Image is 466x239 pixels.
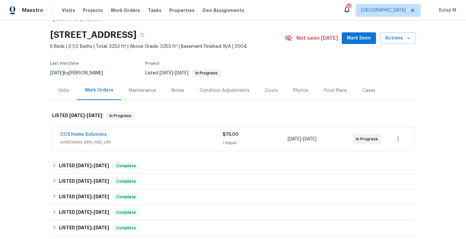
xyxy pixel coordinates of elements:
[69,113,102,118] span: -
[361,7,406,14] span: [GEOGRAPHIC_DATA]
[137,29,148,41] button: Copy Address
[76,210,109,214] span: -
[50,158,416,174] div: LISTED [DATE]-[DATE]Complete
[288,136,316,142] span: -
[60,139,223,146] span: HANDYMAN, BRN_AND_LRR
[172,87,184,94] div: Notes
[50,174,416,189] div: LISTED [DATE]-[DATE]Complete
[76,194,109,199] span: -
[59,193,109,201] h6: LISTED
[145,71,221,75] span: Listed
[324,87,347,94] div: Floor Plans
[94,194,109,199] span: [DATE]
[50,205,416,220] div: LISTED [DATE]-[DATE]Complete
[76,225,92,230] span: [DATE]
[111,7,140,14] span: Work Orders
[114,194,139,200] span: Complete
[76,179,109,183] span: -
[76,225,109,230] span: -
[76,179,92,183] span: [DATE]
[385,34,411,42] span: Actions
[160,71,188,75] span: -
[148,8,161,13] span: Tasks
[58,87,69,94] div: Visits
[288,137,301,141] span: [DATE]
[356,136,381,142] span: In Progress
[303,137,316,141] span: [DATE]
[380,32,416,44] button: Actions
[83,7,103,14] span: Projects
[69,113,85,118] span: [DATE]
[193,71,220,75] span: In Progress
[293,87,308,94] div: Photos
[76,194,92,199] span: [DATE]
[202,7,244,14] span: Geo Assignments
[129,87,156,94] div: Maintenance
[50,43,285,50] span: 5 Beds | 3 1/2 Baths | Total: 3253 ft² | Above Grade: 3253 ft² | Basement Finished: N/A | 2004
[50,189,416,205] div: LISTED [DATE]-[DATE]Complete
[200,87,250,94] div: Condition Adjustments
[169,7,194,14] span: Properties
[436,7,456,14] span: Balaji M
[223,132,239,137] span: $75.00
[59,178,109,185] h6: LISTED
[50,61,79,65] span: Last Visit Date
[60,132,107,137] a: CCS Home Solutions
[223,140,288,146] div: 1 Repair
[59,224,109,232] h6: LISTED
[50,32,137,38] h2: [STREET_ADDRESS]
[50,105,416,126] div: LISTED [DATE]-[DATE]In Progress
[50,71,64,75] span: [DATE]
[59,209,109,216] h6: LISTED
[22,7,43,14] span: Maestro
[62,7,75,14] span: Visits
[76,163,92,168] span: [DATE]
[296,35,338,41] span: Not seen [DATE]
[94,225,109,230] span: [DATE]
[76,210,92,214] span: [DATE]
[94,210,109,214] span: [DATE]
[52,112,102,120] h6: LISTED
[347,34,371,42] span: Mark Seen
[94,179,109,183] span: [DATE]
[160,71,173,75] span: [DATE]
[107,113,134,119] span: In Progress
[87,113,102,118] span: [DATE]
[50,69,111,77] div: by [PERSON_NAME]
[145,61,160,65] span: Project
[85,87,113,93] div: Work Orders
[346,4,351,10] div: 17
[362,87,375,94] div: Cases
[114,225,139,231] span: Complete
[342,32,376,44] button: Mark Seen
[114,163,139,169] span: Complete
[114,209,139,216] span: Complete
[175,71,188,75] span: [DATE]
[114,178,139,185] span: Complete
[50,220,416,236] div: LISTED [DATE]-[DATE]Complete
[94,163,109,168] span: [DATE]
[76,163,109,168] span: -
[265,87,278,94] div: Costs
[59,162,109,170] h6: LISTED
